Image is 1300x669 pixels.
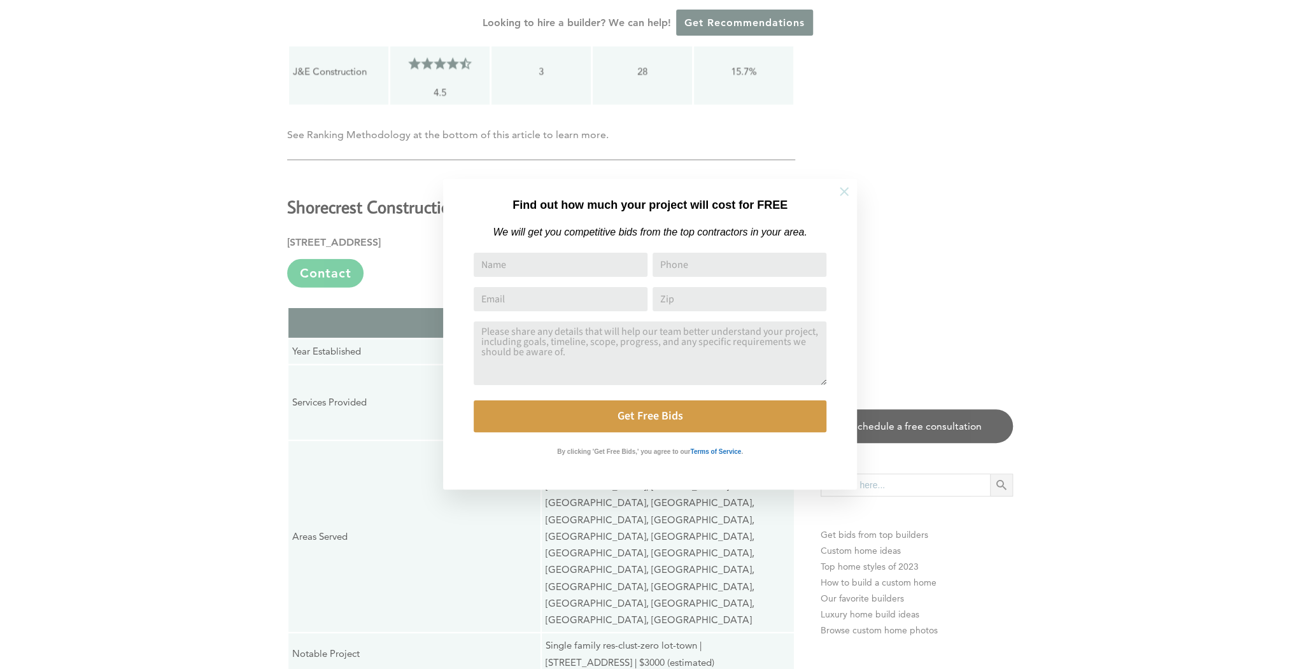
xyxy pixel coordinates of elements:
[474,400,826,432] button: Get Free Bids
[690,448,741,455] strong: Terms of Service
[512,199,788,211] strong: Find out how much your project will cost for FREE
[690,445,741,456] a: Terms of Service
[474,253,647,277] input: Name
[653,287,826,311] input: Zip
[822,169,866,214] button: Close
[653,253,826,277] input: Phone
[493,227,807,237] em: We will get you competitive bids from the top contractors in your area.
[474,287,647,311] input: Email Address
[741,448,743,455] strong: .
[474,321,826,385] textarea: Comment or Message
[557,448,690,455] strong: By clicking 'Get Free Bids,' you agree to our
